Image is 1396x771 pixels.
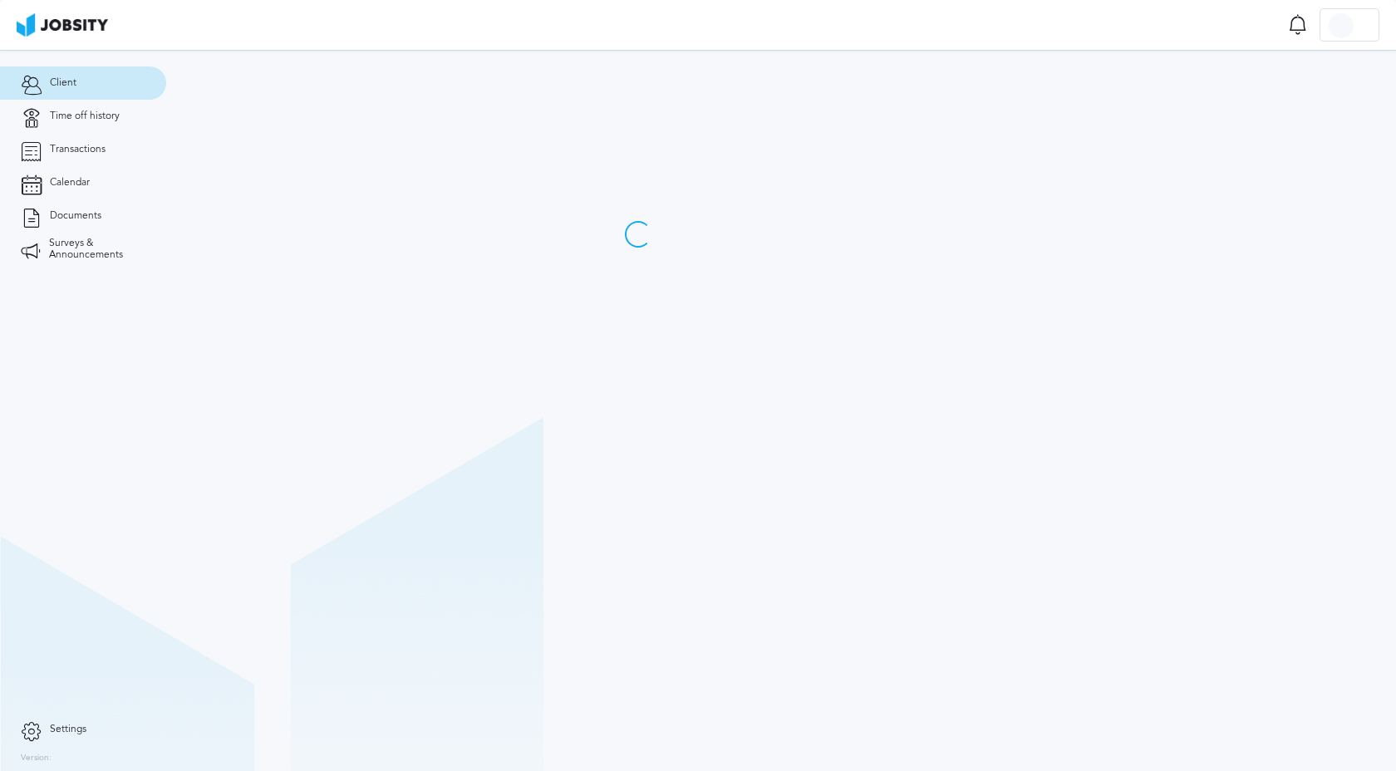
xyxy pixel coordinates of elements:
[17,13,108,37] img: ab4bad089aa723f57921c736e9817d99.png
[50,77,76,89] span: Client
[50,144,106,155] span: Transactions
[50,724,86,735] span: Settings
[49,238,145,261] span: Surveys & Announcements
[21,754,52,764] label: Version:
[50,110,120,122] span: Time off history
[50,210,101,222] span: Documents
[50,177,90,189] span: Calendar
